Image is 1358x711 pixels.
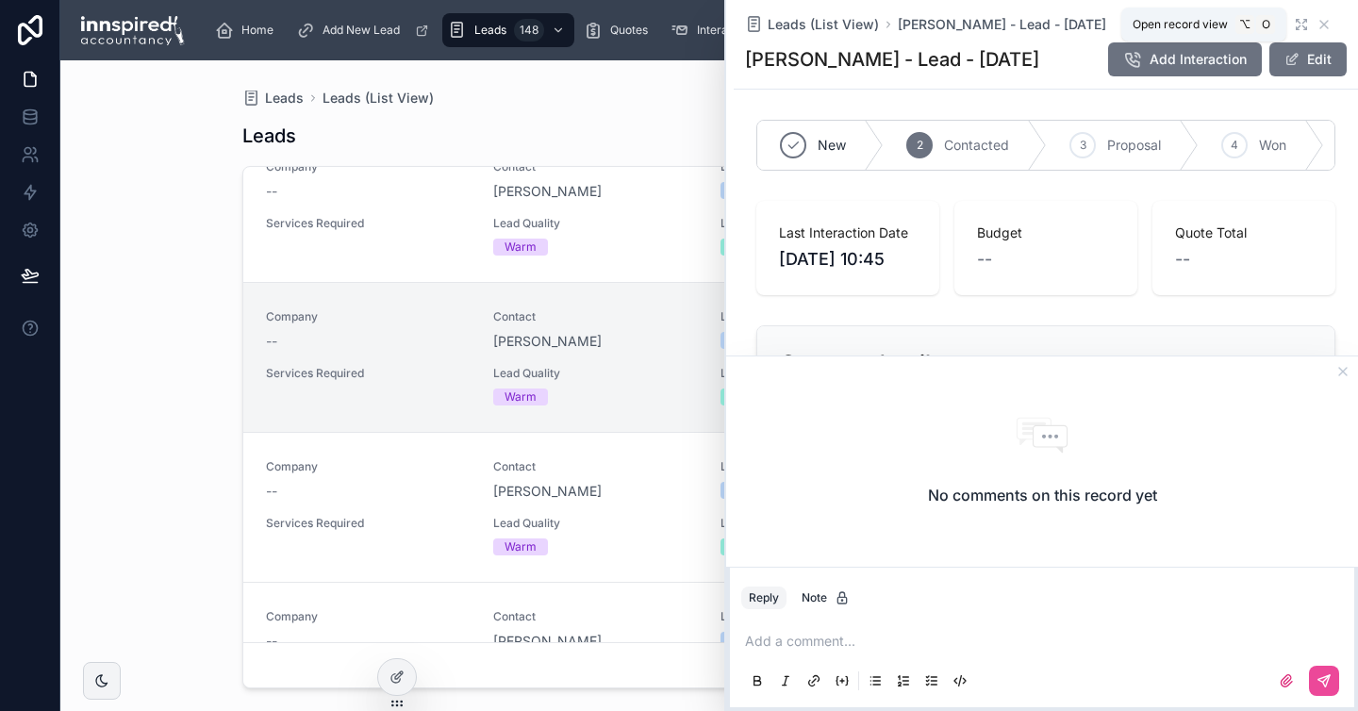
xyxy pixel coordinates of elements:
button: Add Interaction [1108,42,1262,76]
div: Note [802,590,850,605]
button: Edit [1269,42,1347,76]
span: Lead Quality [493,366,698,381]
span: 3 [1080,138,1086,153]
a: Interactions [665,13,773,47]
a: Quotes [578,13,661,47]
a: [PERSON_NAME] [493,182,602,201]
span: Leads (List View) [768,15,879,34]
span: Company [266,609,471,624]
span: Services Required [266,516,471,531]
span: -- [266,482,277,501]
a: Company--Contact[PERSON_NAME]Lead SourceStriveXLast Interaction Date[DATE] 10:45Services Required... [243,282,1176,432]
button: Reply [741,587,787,609]
span: Contacted [944,136,1009,155]
span: 2 [917,138,923,153]
div: scrollable content [200,9,1283,51]
span: -- [266,632,277,651]
span: Contact [493,159,698,174]
span: Last Interaction Date [779,223,917,242]
span: Services Required [266,216,471,231]
span: Company [266,309,471,324]
span: Lead Quality [493,216,698,231]
span: Add New Lead [323,23,400,38]
span: Quote Total [1175,223,1313,242]
h2: No comments on this record yet [928,484,1157,506]
button: Note [794,587,857,609]
span: Company [266,159,471,174]
span: 4 [1231,138,1238,153]
a: Company--Contact[PERSON_NAME]Lead SourceStriveXLast Interaction Date[DATE] 11:43Services Required... [243,132,1176,282]
span: Home [241,23,273,38]
div: Warm [505,389,537,405]
a: [PERSON_NAME] - Lead - [DATE] [898,15,1106,34]
span: O [1258,17,1273,32]
span: -- [1175,246,1190,273]
span: Won [1259,136,1286,155]
h2: Contact details [780,349,943,379]
span: -- [266,332,277,351]
span: Contact [493,609,698,624]
a: Add New Lead [290,13,439,47]
span: Contact [493,459,698,474]
span: ⌥ [1237,17,1252,32]
span: Budget [977,223,1115,242]
span: Contact [493,309,698,324]
span: Services Required [266,366,471,381]
h1: [PERSON_NAME] - Lead - [DATE] [745,46,1039,73]
span: [DATE] 10:45 [779,246,917,273]
span: Lead Priority [720,216,925,231]
div: 148 [514,19,544,41]
span: Lead Source [720,459,925,474]
span: Leads [474,23,506,38]
div: Warm [505,239,537,256]
span: Leads [265,89,304,107]
span: Interactions [697,23,760,38]
a: Home [209,13,287,47]
span: Lead Priority [720,366,925,381]
span: Quotes [610,23,648,38]
a: Leads [242,89,304,107]
a: Leads148 [442,13,574,47]
span: Add Interaction [1150,50,1247,69]
span: New [818,136,846,155]
span: Lead Quality [493,516,698,531]
h1: Leads [242,123,296,149]
span: -- [266,182,277,201]
img: App logo [75,15,185,45]
span: Lead Source [720,159,925,174]
a: Leads (List View) [745,15,879,34]
a: Leads (List View) [323,89,434,107]
span: Lead Source [720,309,925,324]
span: Lead Priority [720,516,925,531]
div: Warm [505,538,537,555]
a: [PERSON_NAME] [493,632,602,651]
span: Lead Source [720,609,925,624]
span: Proposal [1107,136,1161,155]
a: Company--Contact[PERSON_NAME]Lead SourceStriveXLast Interaction Date[DATE] 10:40Services Required... [243,432,1176,582]
span: Open record view [1133,17,1228,32]
span: -- [977,246,992,273]
a: [PERSON_NAME] [493,482,602,501]
span: Company [266,459,471,474]
a: [PERSON_NAME] [493,332,602,351]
